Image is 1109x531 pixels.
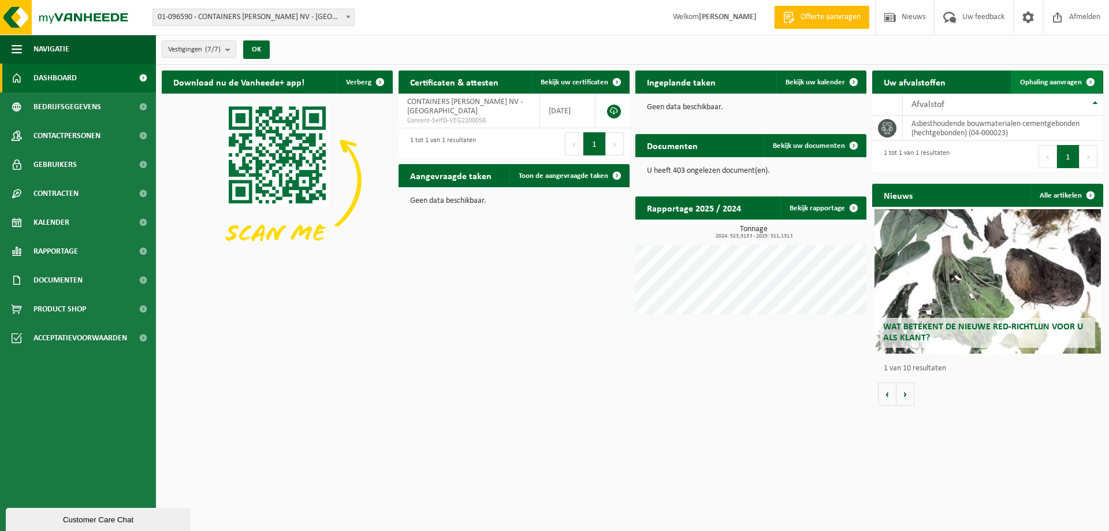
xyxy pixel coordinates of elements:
span: Bedrijfsgegevens [34,92,101,121]
span: Dashboard [34,64,77,92]
span: Bekijk uw certificaten [541,79,608,86]
span: Product Shop [34,295,86,324]
a: Alle artikelen [1030,184,1102,207]
span: CONTAINERS [PERSON_NAME] NV - [GEOGRAPHIC_DATA] [407,98,523,116]
h2: Download nu de Vanheede+ app! [162,70,316,93]
a: Offerte aanvragen [774,6,869,29]
span: Gebruikers [34,150,77,179]
span: Acceptatievoorwaarden [34,324,127,352]
span: Ophaling aanvragen [1020,79,1082,86]
count: (7/7) [205,46,221,53]
td: asbesthoudende bouwmaterialen cementgebonden (hechtgebonden) (04-000023) [903,116,1103,141]
span: Kalender [34,208,69,237]
h2: Documenten [635,134,709,157]
span: 01-096590 - CONTAINERS JAN HAECK NV - BRUGGE [152,9,355,26]
a: Ophaling aanvragen [1011,70,1102,94]
span: Documenten [34,266,83,295]
button: Verberg [337,70,392,94]
p: 1 van 10 resultaten [884,365,1097,373]
h2: Rapportage 2025 / 2024 [635,196,753,219]
span: Navigatie [34,35,69,64]
p: U heeft 403 ongelezen document(en). [647,167,855,175]
button: Previous [1039,145,1057,168]
button: Previous [565,132,583,155]
a: Wat betekent de nieuwe RED-richtlijn voor u als klant? [874,209,1101,354]
a: Bekijk uw certificaten [531,70,628,94]
span: 2024: 523,313 t - 2025: 511,131 t [641,233,866,239]
iframe: chat widget [6,506,193,531]
span: Verberg [346,79,371,86]
h2: Uw afvalstoffen [872,70,957,93]
a: Bekijk rapportage [780,196,865,220]
h2: Aangevraagde taken [399,164,503,187]
div: 1 tot 1 van 1 resultaten [404,131,476,157]
span: Bekijk uw documenten [773,142,845,150]
span: Consent-SelfD-VEG2200058 [407,116,531,125]
button: 1 [583,132,606,155]
a: Bekijk uw kalender [776,70,865,94]
img: Download de VHEPlus App [162,94,393,267]
a: Bekijk uw documenten [764,134,865,157]
span: Wat betekent de nieuwe RED-richtlijn voor u als klant? [883,322,1083,343]
span: Contracten [34,179,79,208]
h3: Tonnage [641,225,866,239]
td: [DATE] [540,94,596,128]
span: Rapportage [34,237,78,266]
button: Next [1080,145,1097,168]
h2: Nieuws [872,184,924,206]
span: Contactpersonen [34,121,101,150]
p: Geen data beschikbaar. [410,197,618,205]
button: Vestigingen(7/7) [162,40,236,58]
button: OK [243,40,270,59]
span: Offerte aanvragen [798,12,864,23]
span: Bekijk uw kalender [786,79,845,86]
div: 1 tot 1 van 1 resultaten [878,144,950,169]
h2: Certificaten & attesten [399,70,510,93]
strong: [PERSON_NAME] [699,13,757,21]
button: Volgende [896,383,914,406]
h2: Ingeplande taken [635,70,727,93]
a: Toon de aangevraagde taken [509,164,628,187]
span: 01-096590 - CONTAINERS JAN HAECK NV - BRUGGE [153,9,354,25]
span: Toon de aangevraagde taken [519,172,608,180]
span: Afvalstof [911,100,944,109]
button: Next [606,132,624,155]
p: Geen data beschikbaar. [647,103,855,112]
span: Vestigingen [168,41,221,58]
button: Vorige [878,383,896,406]
button: 1 [1057,145,1080,168]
